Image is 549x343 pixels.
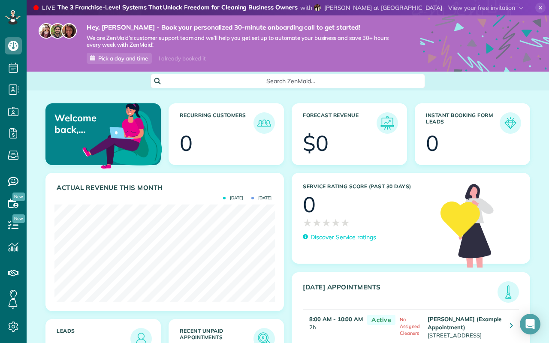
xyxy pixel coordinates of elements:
[312,215,322,230] span: ★
[154,53,211,64] div: I already booked it
[426,132,439,154] div: 0
[180,112,253,134] h3: Recurring Customers
[303,184,432,190] h3: Service Rating score (past 30 days)
[87,23,395,32] strong: Hey, [PERSON_NAME] - Book your personalized 30-minute onboarding call to get started!
[57,184,275,192] h3: Actual Revenue this month
[303,132,329,154] div: $0
[428,316,501,331] strong: [PERSON_NAME] (Example Appointment)
[12,214,25,223] span: New
[61,23,77,39] img: michelle-19f622bdf1676172e81f8f8fba1fb50e276960ebfe0243fe18214015130c80e4.jpg
[331,215,341,230] span: ★
[520,314,540,334] div: Open Intercom Messenger
[54,112,123,135] p: Welcome back, [PERSON_NAME]!
[367,315,395,325] span: Active
[98,55,148,62] span: Pick a day and time
[87,34,395,49] span: We are ZenMaid’s customer support team and we’ll help you get set up to automate your business an...
[303,194,316,215] div: 0
[12,193,25,201] span: New
[400,316,420,336] span: No Assigned Cleaners
[303,215,312,230] span: ★
[57,3,298,12] strong: The 3 Franchise-Level Systems That Unlock Freedom for Cleaning Business Owners
[322,215,331,230] span: ★
[309,316,363,322] strong: 8:00 AM - 10:00 AM
[303,283,498,303] h3: [DATE] Appointments
[314,4,321,11] img: neel-parekh-58446131e78d9a07014e8737c8438793ce97ee3e541d8a36e7e6e3f44122c576.png
[87,53,152,64] a: Pick a day and time
[81,93,164,177] img: dashboard_welcome-42a62b7d889689a78055ac9021e634bf52bae3f8056760290aed330b23ab8690.png
[223,196,243,200] span: [DATE]
[50,23,65,39] img: jorge-587dff0eeaa6aab1f244e6dc62b8924c3b6ad411094392a53c71c6c4a576187d.jpg
[341,215,350,230] span: ★
[251,196,271,200] span: [DATE]
[426,112,500,134] h3: Instant Booking Form Leads
[379,114,396,132] img: icon_forecast_revenue-8c13a41c7ed35a8dcfafea3cbb826a0462acb37728057bba2d056411b612bbbe.png
[303,112,377,134] h3: Forecast Revenue
[303,233,376,242] a: Discover Service ratings
[39,23,54,39] img: maria-72a9807cf96188c08ef61303f053569d2e2a8a1cde33d635c8a3ac13582a053d.jpg
[324,4,443,12] span: [PERSON_NAME] at [GEOGRAPHIC_DATA]
[300,4,312,12] span: with
[311,233,376,242] p: Discover Service ratings
[502,114,519,132] img: icon_form_leads-04211a6a04a5b2264e4ee56bc0799ec3eb69b7e499cbb523a139df1d13a81ae0.png
[256,114,273,132] img: icon_recurring_customers-cf858462ba22bcd05b5a5880d41d6543d210077de5bb9ebc9590e49fd87d84ed.png
[180,132,193,154] div: 0
[500,283,517,301] img: icon_todays_appointments-901f7ab196bb0bea1936b74009e4eb5ffbc2d2711fa7634e0d609ed5ef32b18b.png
